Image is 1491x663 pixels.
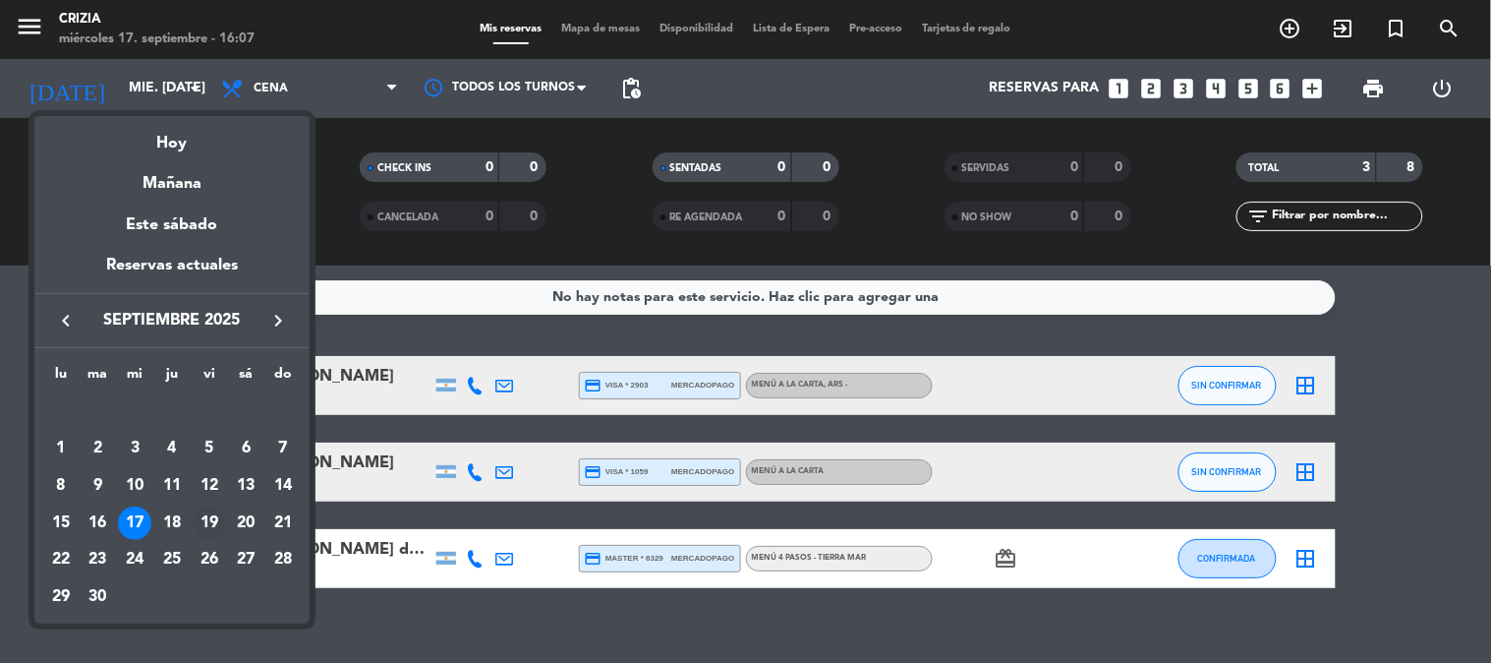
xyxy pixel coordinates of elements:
[155,507,189,540] div: 18
[228,467,265,505] td: 13 de septiembre de 2025
[34,198,310,253] div: Este sábado
[266,309,290,332] i: keyboard_arrow_right
[80,505,117,542] td: 16 de septiembre de 2025
[80,541,117,578] td: 23 de septiembre de 2025
[191,505,228,542] td: 19 de septiembre de 2025
[116,430,153,467] td: 3 de septiembre de 2025
[193,507,226,540] div: 19
[155,432,189,465] div: 4
[228,505,265,542] td: 20 de septiembre de 2025
[44,543,78,576] div: 22
[191,541,228,578] td: 26 de septiembre de 2025
[153,541,191,578] td: 25 de septiembre de 2025
[228,430,265,467] td: 6 de septiembre de 2025
[42,467,80,505] td: 8 de septiembre de 2025
[42,393,302,431] td: SEP.
[42,578,80,616] td: 29 de septiembre de 2025
[264,541,302,578] td: 28 de septiembre de 2025
[118,507,151,540] div: 17
[116,541,153,578] td: 24 de septiembre de 2025
[80,578,117,616] td: 30 de septiembre de 2025
[82,432,115,465] div: 2
[153,505,191,542] td: 18 de septiembre de 2025
[54,309,78,332] i: keyboard_arrow_left
[155,469,189,503] div: 11
[266,507,300,540] div: 21
[264,363,302,393] th: domingo
[228,363,265,393] th: sábado
[44,580,78,614] div: 29
[118,469,151,503] div: 10
[191,363,228,393] th: viernes
[266,543,300,576] div: 28
[193,432,226,465] div: 5
[153,467,191,505] td: 11 de septiembre de 2025
[44,469,78,503] div: 8
[84,308,260,333] span: septiembre 2025
[80,467,117,505] td: 9 de septiembre de 2025
[264,505,302,542] td: 21 de septiembre de 2025
[80,430,117,467] td: 2 de septiembre de 2025
[229,507,262,540] div: 20
[44,507,78,540] div: 15
[82,580,115,614] div: 30
[153,363,191,393] th: jueves
[266,469,300,503] div: 14
[42,363,80,393] th: lunes
[116,363,153,393] th: miércoles
[116,467,153,505] td: 10 de septiembre de 2025
[153,430,191,467] td: 4 de septiembre de 2025
[266,432,300,465] div: 7
[229,543,262,576] div: 27
[42,430,80,467] td: 1 de septiembre de 2025
[34,253,310,293] div: Reservas actuales
[228,541,265,578] td: 27 de septiembre de 2025
[155,543,189,576] div: 25
[118,543,151,576] div: 24
[229,432,262,465] div: 6
[80,363,117,393] th: martes
[193,469,226,503] div: 12
[82,469,115,503] div: 9
[82,543,115,576] div: 23
[42,505,80,542] td: 15 de septiembre de 2025
[118,432,151,465] div: 3
[34,156,310,197] div: Mañana
[116,505,153,542] td: 17 de septiembre de 2025
[264,467,302,505] td: 14 de septiembre de 2025
[191,430,228,467] td: 5 de septiembre de 2025
[42,541,80,578] td: 22 de septiembre de 2025
[34,116,310,156] div: Hoy
[191,467,228,505] td: 12 de septiembre de 2025
[229,469,262,503] div: 13
[264,430,302,467] td: 7 de septiembre de 2025
[44,432,78,465] div: 1
[193,543,226,576] div: 26
[82,507,115,540] div: 16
